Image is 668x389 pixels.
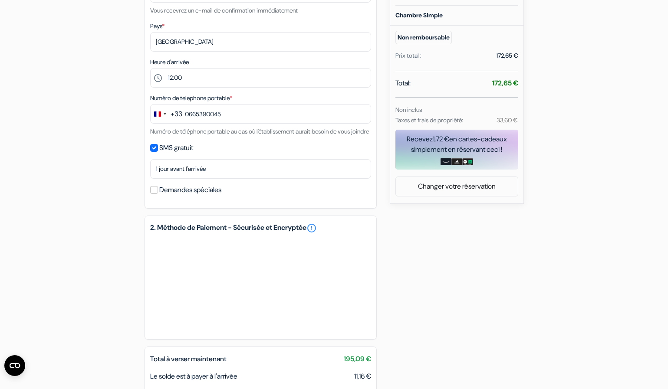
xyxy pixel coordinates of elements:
label: Demandes spéciales [159,184,221,196]
img: amazon-card-no-text.png [441,158,451,165]
h5: 2. Méthode de Paiement - Sécurisée et Encryptée [150,223,371,233]
img: uber-uber-eats-card.png [462,158,473,165]
span: Total: [395,78,411,88]
label: Heure d'arrivée [150,58,189,67]
label: Pays [150,22,165,31]
div: +33 [171,109,182,119]
iframe: Cadre de saisie sécurisé pour le paiement [148,235,373,334]
small: Non inclus [395,106,422,114]
button: Change country, selected France (+33) [151,105,182,123]
span: 11,16 € [354,371,371,382]
div: Prix total : [395,51,421,60]
img: adidas-card.png [451,158,462,165]
a: Changer votre réservation [396,178,518,195]
div: Recevez en cartes-cadeaux simplement en réservant ceci ! [395,134,518,155]
small: 33,60 € [497,116,518,124]
small: Taxes et frais de propriété: [395,116,463,124]
span: Total à verser maintenant [150,354,227,363]
span: 195,09 € [344,354,371,364]
small: Vous recevrez un e-mail de confirmation immédiatement [150,7,298,14]
label: Numéro de telephone portable [150,94,232,103]
strong: 172,65 € [492,78,518,88]
span: Le solde est à payer à l'arrivée [150,372,237,381]
small: Numéro de téléphone portable au cas où l'établissement aurait besoin de vous joindre [150,127,369,135]
a: error_outline [306,223,317,233]
span: 1,72 € [433,134,449,144]
b: Chambre Simple [395,11,443,19]
button: Ouvrir le widget CMP [4,355,25,376]
small: Non remboursable [395,31,452,44]
label: SMS gratuit [159,142,193,154]
div: 172,65 € [496,51,518,60]
input: 6 12 34 56 78 [150,104,371,124]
